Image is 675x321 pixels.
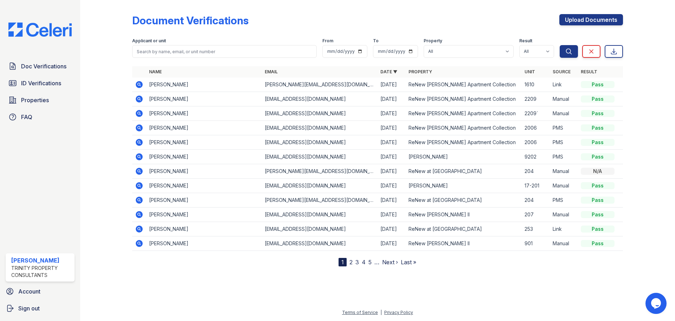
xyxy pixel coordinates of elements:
[6,59,75,73] a: Doc Verifications
[378,179,406,193] td: [DATE]
[378,236,406,251] td: [DATE]
[581,182,615,189] div: Pass
[6,76,75,90] a: ID Verifications
[378,92,406,106] td: [DATE]
[550,179,578,193] td: Manual
[262,208,378,222] td: [EMAIL_ADDRESS][DOMAIN_NAME]
[406,135,521,150] td: ReNew [PERSON_NAME] Apartment Collection
[522,164,550,179] td: 204
[581,168,615,175] div: N/A
[559,14,623,25] a: Upload Documents
[132,38,166,44] label: Applicant or unit
[522,135,550,150] td: 2006
[522,150,550,164] td: 9202
[581,69,597,74] a: Result
[550,135,578,150] td: PMS
[146,150,262,164] td: [PERSON_NAME]
[406,92,521,106] td: ReNew [PERSON_NAME] Apartment Collection
[406,150,521,164] td: [PERSON_NAME]
[349,259,353,266] a: 2
[11,265,72,279] div: Trinity Property Consultants
[146,78,262,92] td: [PERSON_NAME]
[146,179,262,193] td: [PERSON_NAME]
[550,164,578,179] td: Manual
[550,78,578,92] td: Link
[3,23,77,37] img: CE_Logo_Blue-a8612792a0a2168367f1c8372b55b34899dd931a85d93a1a3d3e32e68fde9ad4.png
[406,121,521,135] td: ReNew [PERSON_NAME] Apartment Collection
[581,110,615,117] div: Pass
[21,62,66,70] span: Doc Verifications
[550,222,578,236] td: Link
[424,38,442,44] label: Property
[149,69,162,74] a: Name
[380,310,382,315] div: |
[262,135,378,150] td: [EMAIL_ADDRESS][DOMAIN_NAME]
[265,69,278,74] a: Email
[362,259,366,266] a: 4
[374,258,379,266] span: …
[378,222,406,236] td: [DATE]
[378,193,406,208] td: [DATE]
[262,106,378,121] td: [EMAIL_ADDRESS][DOMAIN_NAME]
[401,259,416,266] a: Last »
[522,179,550,193] td: 17-201
[382,259,398,266] a: Next ›
[262,193,378,208] td: [PERSON_NAME][EMAIL_ADDRESS][DOMAIN_NAME]
[522,92,550,106] td: 2209
[550,193,578,208] td: PMS
[146,135,262,150] td: [PERSON_NAME]
[6,93,75,107] a: Properties
[406,179,521,193] td: [PERSON_NAME]
[406,208,521,222] td: ReNew [PERSON_NAME] II
[378,150,406,164] td: [DATE]
[525,69,535,74] a: Unit
[132,14,249,27] div: Document Verifications
[378,106,406,121] td: [DATE]
[378,78,406,92] td: [DATE]
[373,38,379,44] label: To
[380,69,397,74] a: Date ▼
[21,96,49,104] span: Properties
[146,92,262,106] td: [PERSON_NAME]
[339,258,347,266] div: 1
[581,197,615,204] div: Pass
[522,222,550,236] td: 253
[146,164,262,179] td: [PERSON_NAME]
[262,164,378,179] td: [PERSON_NAME][EMAIL_ADDRESS][DOMAIN_NAME]
[406,164,521,179] td: ReNew at [GEOGRAPHIC_DATA]
[519,38,532,44] label: Result
[3,284,77,298] a: Account
[146,222,262,236] td: [PERSON_NAME]
[18,287,40,296] span: Account
[581,226,615,233] div: Pass
[378,208,406,222] td: [DATE]
[581,211,615,218] div: Pass
[550,92,578,106] td: Manual
[132,45,317,58] input: Search by name, email, or unit number
[406,222,521,236] td: ReNew at [GEOGRAPHIC_DATA]
[18,304,40,313] span: Sign out
[368,259,372,266] a: 5
[581,81,615,88] div: Pass
[6,110,75,124] a: FAQ
[342,310,378,315] a: Terms of Service
[3,301,77,315] a: Sign out
[21,113,32,121] span: FAQ
[645,293,668,314] iframe: chat widget
[550,150,578,164] td: PMS
[322,38,333,44] label: From
[262,150,378,164] td: [EMAIL_ADDRESS][DOMAIN_NAME]
[581,240,615,247] div: Pass
[384,310,413,315] a: Privacy Policy
[11,256,72,265] div: [PERSON_NAME]
[550,121,578,135] td: PMS
[378,135,406,150] td: [DATE]
[522,236,550,251] td: 901
[553,69,571,74] a: Source
[406,236,521,251] td: ReNew [PERSON_NAME] II
[262,236,378,251] td: [EMAIL_ADDRESS][DOMAIN_NAME]
[262,222,378,236] td: [EMAIL_ADDRESS][DOMAIN_NAME]
[378,121,406,135] td: [DATE]
[146,121,262,135] td: [PERSON_NAME]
